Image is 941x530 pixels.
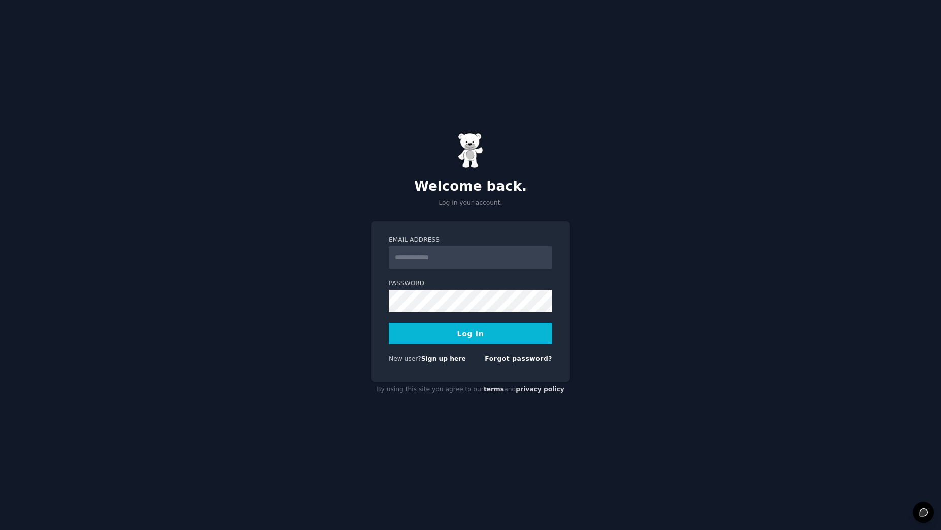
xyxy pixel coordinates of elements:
[389,236,552,245] label: Email Address
[484,386,504,393] a: terms
[371,179,570,195] h2: Welcome back.
[389,355,421,362] span: New user?
[389,323,552,344] button: Log In
[371,198,570,208] p: Log in your account.
[458,132,483,168] img: Gummy Bear
[371,382,570,398] div: By using this site you agree to our and
[516,386,564,393] a: privacy policy
[421,355,466,362] a: Sign up here
[485,355,552,362] a: Forgot password?
[389,279,552,288] label: Password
